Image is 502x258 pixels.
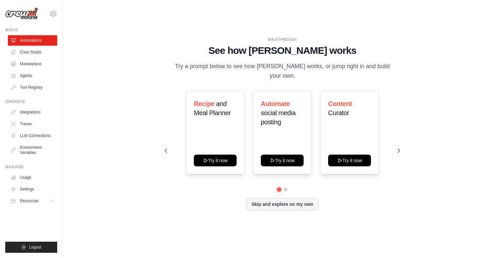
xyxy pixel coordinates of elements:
div: Build [5,27,57,33]
span: Recipe [194,100,214,107]
span: social media posting [261,109,295,126]
a: Settings [8,184,57,194]
a: Environment Variables [8,142,57,158]
a: Tool Registry [8,82,57,93]
a: Automations [8,35,57,46]
iframe: Chat Widget [469,227,502,258]
button: Resources [8,196,57,206]
span: Logout [29,245,41,250]
button: Try it now [194,155,237,166]
span: Content [328,100,352,107]
a: Marketplace [8,59,57,69]
a: Usage [8,172,57,183]
button: Try it now [261,155,304,166]
a: LLM Connections [8,130,57,141]
h1: See how [PERSON_NAME] works [165,45,400,56]
a: Integrations [8,107,57,117]
button: Try it now [328,155,371,166]
div: WALKTHROUGH [165,37,400,42]
button: Logout [5,242,57,253]
span: Resources [20,198,39,204]
img: Logo [5,8,38,20]
span: Automate [261,100,290,107]
button: Skip and explore on my own [246,198,319,210]
a: Agents [8,70,57,81]
div: Manage [5,164,57,170]
a: Crew Studio [8,47,57,57]
a: Traces [8,119,57,129]
p: Try a prompt below to see how [PERSON_NAME] works, or jump right in and build your own. [173,62,392,81]
div: Operate [5,99,57,104]
span: Curator [328,109,349,116]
